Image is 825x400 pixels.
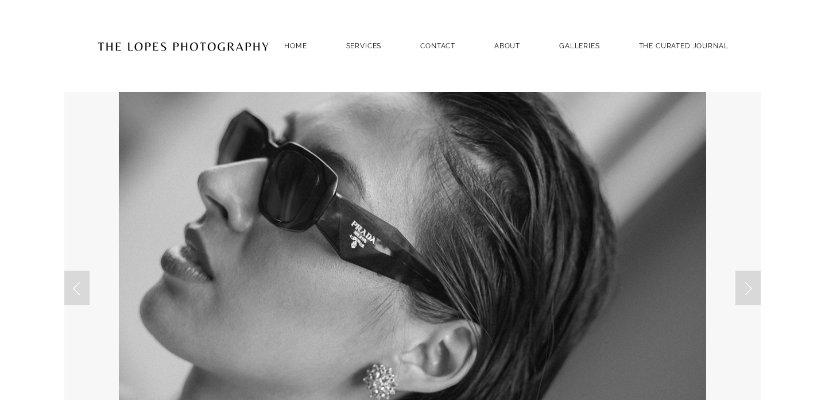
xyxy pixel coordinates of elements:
a: Previous Slide [64,271,90,305]
a: Home [284,38,307,53]
a: THE CURATED JOURNAL [639,38,729,53]
a: Contact [420,38,455,53]
a: SERVICES [346,42,382,50]
a: GALLERIES [559,38,600,53]
a: Next Slide [735,271,761,305]
a: ABOUT [494,38,520,53]
img: Portugal Wedding Photographer | The Lopes Photography [97,18,269,74]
